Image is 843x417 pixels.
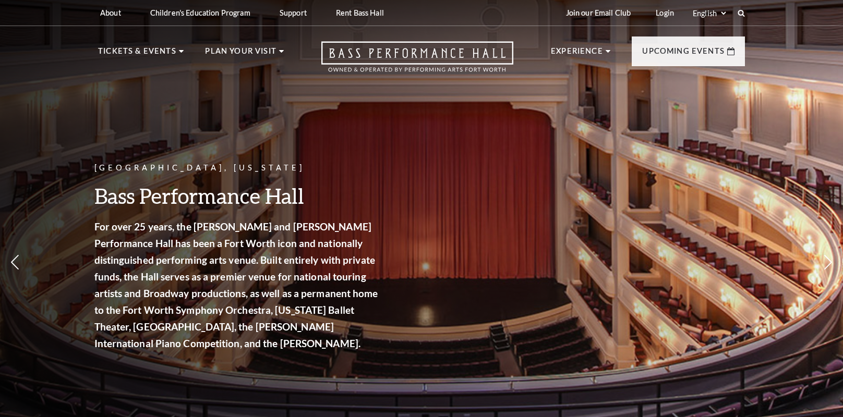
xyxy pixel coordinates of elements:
strong: For over 25 years, the [PERSON_NAME] and [PERSON_NAME] Performance Hall has been a Fort Worth ico... [94,220,378,349]
h3: Bass Performance Hall [94,182,381,209]
select: Select: [691,8,728,18]
p: [GEOGRAPHIC_DATA], [US_STATE] [94,162,381,175]
p: Support [280,8,307,17]
p: Upcoming Events [642,45,725,64]
p: Experience [551,45,603,64]
p: Children's Education Program [150,8,250,17]
p: Plan Your Visit [205,45,276,64]
p: Rent Bass Hall [336,8,384,17]
p: About [100,8,121,17]
p: Tickets & Events [98,45,176,64]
